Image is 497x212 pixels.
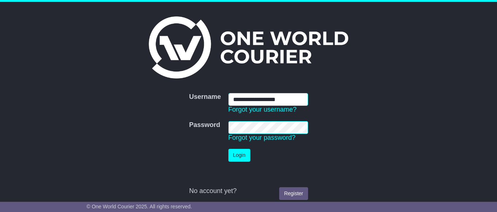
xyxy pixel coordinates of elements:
[189,187,308,195] div: No account yet?
[149,16,348,78] img: One World
[228,149,250,162] button: Login
[228,134,296,141] a: Forgot your password?
[228,106,297,113] a: Forgot your username?
[87,204,192,209] span: © One World Courier 2025. All rights reserved.
[189,93,221,101] label: Username
[189,121,220,129] label: Password
[279,187,308,200] a: Register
